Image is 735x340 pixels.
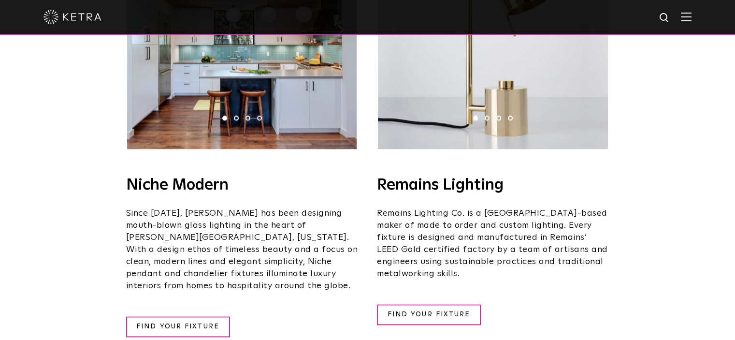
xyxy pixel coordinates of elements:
[377,304,481,325] a: FIND YOUR FIXTURE
[377,207,609,280] p: Remains Lighting Co. is a [GEOGRAPHIC_DATA]-based maker of made to order and custom lighting. Eve...
[126,316,230,337] a: FIND YOUR FIXTURE
[659,12,671,24] img: search icon
[126,177,358,193] h4: Niche Modern
[681,12,692,21] img: Hamburger%20Nav.svg
[126,207,358,292] p: Since [DATE], [PERSON_NAME] has been designing mouth-blown glass lighting in the heart of [PERSON...
[43,10,101,24] img: ketra-logo-2019-white
[377,177,609,193] h4: Remains Lighting​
